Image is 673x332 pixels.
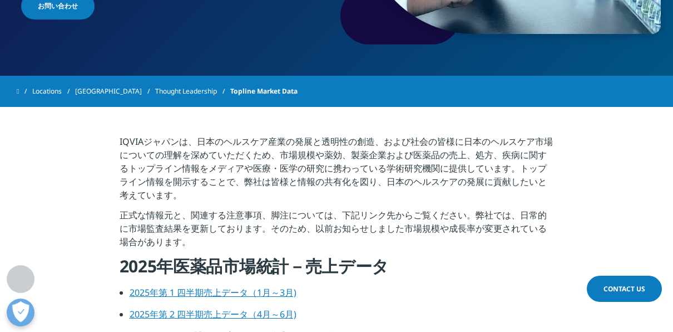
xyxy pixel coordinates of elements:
a: Thought Leadership [155,81,230,101]
a: 2025年第 1 四半期売上データ（1月～3月) [130,286,296,299]
span: Contact Us [603,284,645,294]
span: Topline Market Data [230,81,298,101]
a: Contact Us [587,276,662,302]
span: お問い合わせ [38,1,78,11]
a: 2025年第 2 四半期売上データ（4月～6月) [130,308,296,320]
p: IQVIAジャパンは、日本のヘルスケア産業の発展と透明性の創造、および社会の皆様に日本のヘルスケア市場についての理解を深めていただくため、市場規模や薬効、製薬企業および医薬品の売上、処方、疾病に... [120,135,554,208]
h4: 2025年医薬品市場統計－売上データ [120,255,554,286]
p: 正式な情報元と、関連する注意事項、脚注については、下記リンク先からご覧ください。弊社では、日常的に市場監査結果を更新しております。そのため、以前お知らせしました市場規模や成長率が変更されている場... [120,208,554,255]
a: Locations [32,81,75,101]
button: 優先設定センターを開く [7,299,34,326]
a: [GEOGRAPHIC_DATA] [75,81,155,101]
